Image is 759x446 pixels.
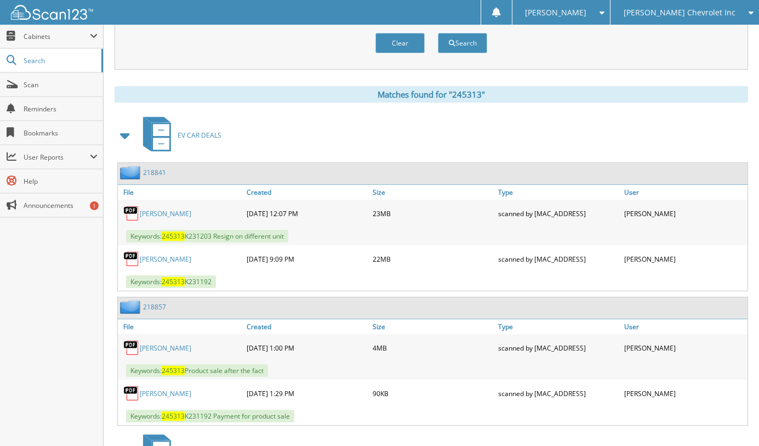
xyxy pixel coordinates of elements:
[244,319,370,334] a: Created
[123,385,140,402] img: PDF.png
[126,410,294,422] span: Keywords: K231192 Payment for product sale
[115,86,748,103] div: Matches found for "245313"
[24,56,96,65] span: Search
[495,319,621,334] a: Type
[24,153,90,162] span: User Reports
[438,33,487,53] button: Search
[370,382,496,404] div: 90KB
[123,340,140,356] img: PDF.png
[244,382,370,404] div: [DATE] 1:29 PM
[162,411,185,421] span: 245313
[24,128,98,138] span: Bookmarks
[244,202,370,224] div: [DATE] 12:07 PM
[140,209,191,218] a: [PERSON_NAME]
[118,185,244,200] a: File
[126,275,216,288] span: Keywords: K231192
[24,104,98,114] span: Reminders
[120,166,143,179] img: folder2.png
[624,9,735,16] span: [PERSON_NAME] Chevrolet Inc
[621,382,747,404] div: [PERSON_NAME]
[244,248,370,270] div: [DATE] 9:09 PM
[621,185,747,200] a: User
[244,185,370,200] a: Created
[621,319,747,334] a: User
[126,230,288,242] span: Keywords: K231203 Resign on different unit
[495,337,621,359] div: scanned by [MAC_ADDRESS]
[495,202,621,224] div: scanned by [MAC_ADDRESS]
[143,302,166,312] a: 218857
[370,319,496,334] a: Size
[140,389,191,398] a: [PERSON_NAME]
[704,393,759,446] iframe: Chat Widget
[525,9,586,16] span: [PERSON_NAME]
[495,382,621,404] div: scanned by [MAC_ADDRESS]
[370,337,496,359] div: 4MB
[24,201,98,210] span: Announcements
[370,185,496,200] a: Size
[162,232,185,241] span: 245313
[370,202,496,224] div: 23MB
[244,337,370,359] div: [DATE] 1:00 PM
[123,251,140,267] img: PDF.png
[90,201,99,210] div: 1
[136,114,221,157] a: EV CAR DEALS
[11,5,93,20] img: scan123-logo-white.svg
[140,255,191,264] a: [PERSON_NAME]
[162,277,185,286] span: 245313
[375,33,425,53] button: Clear
[621,202,747,224] div: [PERSON_NAME]
[143,168,166,177] a: 218841
[120,300,143,314] img: folder2.png
[118,319,244,334] a: File
[162,366,185,375] span: 245313
[24,80,98,89] span: Scan
[126,364,268,377] span: Keywords: Product sale after the fact
[24,32,90,41] span: Cabinets
[140,343,191,353] a: [PERSON_NAME]
[495,185,621,200] a: Type
[621,337,747,359] div: [PERSON_NAME]
[24,177,98,186] span: Help
[178,131,221,140] span: EV CAR DEALS
[370,248,496,270] div: 22MB
[621,248,747,270] div: [PERSON_NAME]
[123,205,140,222] img: PDF.png
[495,248,621,270] div: scanned by [MAC_ADDRESS]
